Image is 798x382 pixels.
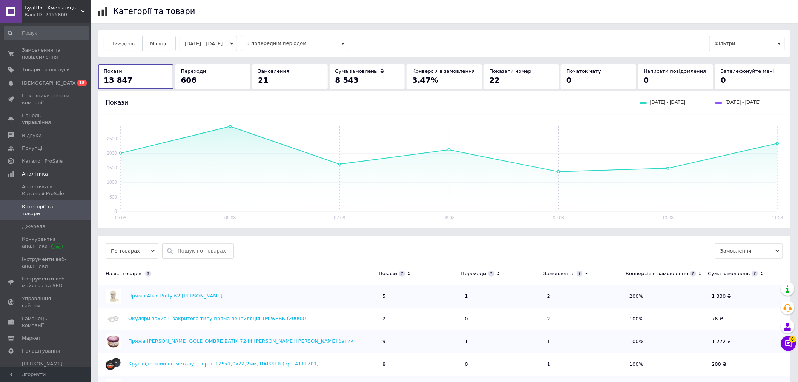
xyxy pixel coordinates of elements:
span: Покупці [22,145,42,152]
span: 13 847 [104,75,133,85]
div: Переходи [461,270,486,277]
td: 0 [461,353,543,376]
img: Пряжа ALIZE ANGORA GOLD OMBRE BATIK 7244 Аліза ангора голд омбре батик [106,334,121,349]
td: 1 [461,330,543,353]
span: 22 [490,75,500,85]
span: Інструменти веб-майстра та SEO [22,276,70,289]
td: 0 [461,308,543,330]
div: Замовлення [543,270,575,277]
a: Окуляри захисні закритого типу пряма вентиляція ТМ WERK (20003) [128,316,306,321]
text: 07.08 [334,215,345,220]
td: 200 ₴ [708,353,790,376]
span: З попереднім періодом [241,36,348,51]
span: 15 [77,80,87,86]
td: 1 [461,285,543,308]
text: 06.08 [224,215,236,220]
td: 100% [626,308,708,330]
span: Замовлення [258,68,289,74]
text: 0 [114,209,117,214]
h1: Категорії та товари [113,7,195,16]
div: Сума замовлень [708,270,750,277]
text: 09.08 [553,215,564,220]
div: Назва товарів [98,270,375,277]
input: Пошук по товарах [178,244,230,258]
span: Інструменти веб-аналітики [22,256,70,270]
a: Пряжа [PERSON_NAME] GOLD OMBRE BATIK 7244 [PERSON_NAME] [PERSON_NAME] батик [128,338,354,344]
span: [PERSON_NAME] та рахунки [22,360,70,381]
span: Управління сайтом [22,295,70,309]
span: Аналітика в Каталозі ProSale [22,183,70,197]
span: Відгуки [22,132,41,139]
a: Пряжа Alize Puffy 62 [PERSON_NAME] [128,293,223,299]
text: 1000 [107,180,117,185]
span: 0 [566,75,572,85]
span: [DEMOGRAPHIC_DATA] [22,80,78,86]
td: 5 [379,285,461,308]
button: [DATE] - [DATE] [180,36,238,51]
td: 1 [543,330,626,353]
td: 2 [379,308,461,330]
span: Замовлення та повідомлення [22,47,70,60]
span: Замовлення [715,243,783,259]
span: Зателефонуйте мені [721,68,774,74]
td: 8 [379,353,461,376]
span: 8 543 [335,75,359,85]
span: Початок чату [566,68,601,74]
button: Місяць [142,36,175,51]
span: Покази [104,68,122,74]
span: Конверсія в замовлення [412,68,475,74]
span: Налаштування [22,348,60,354]
text: 10.08 [662,215,674,220]
td: 2 [543,285,626,308]
span: Товари та послуги [22,66,70,73]
span: Показники роботи компанії [22,92,70,106]
span: Джерела [22,223,45,230]
td: 1 [543,353,626,376]
td: 100% [626,330,708,353]
text: 2000 [107,151,117,156]
td: 200% [626,285,708,308]
div: Конверсія в замовлення [626,270,688,277]
span: Тиждень [112,41,135,46]
div: Ваш ID: 2155860 [25,11,91,18]
td: 9 [379,330,461,353]
a: Круг відрізний по металу і нерж. 125х1,0х22,2мм, HAISSER (арт.4111701) [128,361,319,367]
span: БудШоп Хмельницький [25,5,81,11]
span: Маркет [22,335,41,342]
div: Покази [379,270,397,277]
img: Окуляри захисні закритого типу пряма вентиляція ТМ WERK (20003) [106,311,121,327]
text: 500 [109,194,117,200]
img: Пряжа Alize Puffy 62 алізе пуффі плюшева [106,289,121,304]
span: Написати повідомлення [644,68,706,74]
span: Сума замовлень, ₴ [335,68,384,74]
span: 6 [789,336,796,343]
button: Тиждень [104,36,143,51]
span: Категорії та товари [22,203,70,217]
button: Чат з покупцем6 [781,336,796,351]
text: 11.08 [772,215,783,220]
span: 0 [721,75,726,85]
span: Переходи [181,68,206,74]
span: Панель управління [22,112,70,126]
span: 606 [181,75,197,85]
td: 100% [626,353,708,376]
span: Покази [106,99,128,106]
span: Показати номер [490,68,531,74]
input: Пошук [4,26,89,40]
text: 2500 [107,136,117,142]
td: 1 330 ₴ [708,285,790,308]
span: 3.47% [412,75,438,85]
span: Конкурентна аналітика [22,236,70,250]
span: По товарах [106,243,158,259]
span: Місяць [150,41,167,46]
span: 21 [258,75,269,85]
span: Аналітика [22,171,48,177]
span: Каталог ProSale [22,158,63,165]
span: Гаманець компанії [22,315,70,329]
img: Круг відрізний по металу і нерж. 125х1,0х22,2мм, HAISSER (арт.4111701) [106,357,121,372]
span: Фільтри [709,36,785,51]
td: 2 [543,308,626,330]
text: 05.08 [115,215,126,220]
text: 1500 [107,165,117,171]
td: 76 ₴ [708,308,790,330]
